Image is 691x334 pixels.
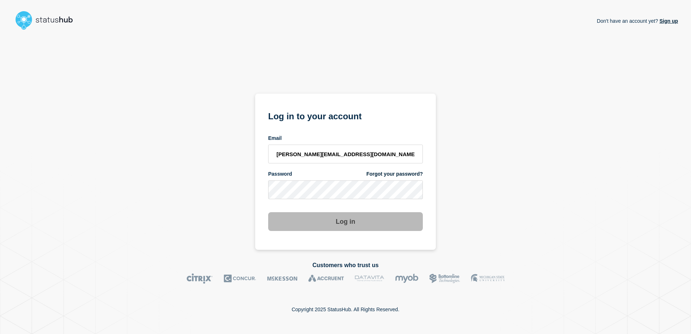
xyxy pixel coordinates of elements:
[395,273,419,284] img: myob logo
[13,262,678,269] h2: Customers who trust us
[355,273,384,284] img: DataVita logo
[429,273,460,284] img: Bottomline logo
[186,273,213,284] img: Citrix logo
[267,273,297,284] img: McKesson logo
[268,180,423,199] input: password input
[268,135,282,142] span: Email
[471,273,505,284] img: MSU logo
[597,12,678,30] p: Don't have an account yet?
[268,212,423,231] button: Log in
[658,18,678,24] a: Sign up
[292,307,399,312] p: Copyright 2025 StatusHub. All Rights Reserved.
[224,273,256,284] img: Concur logo
[268,171,292,177] span: Password
[13,9,82,32] img: StatusHub logo
[308,273,344,284] img: Accruent logo
[366,171,423,177] a: Forgot your password?
[268,145,423,163] input: email input
[268,109,423,122] h1: Log in to your account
